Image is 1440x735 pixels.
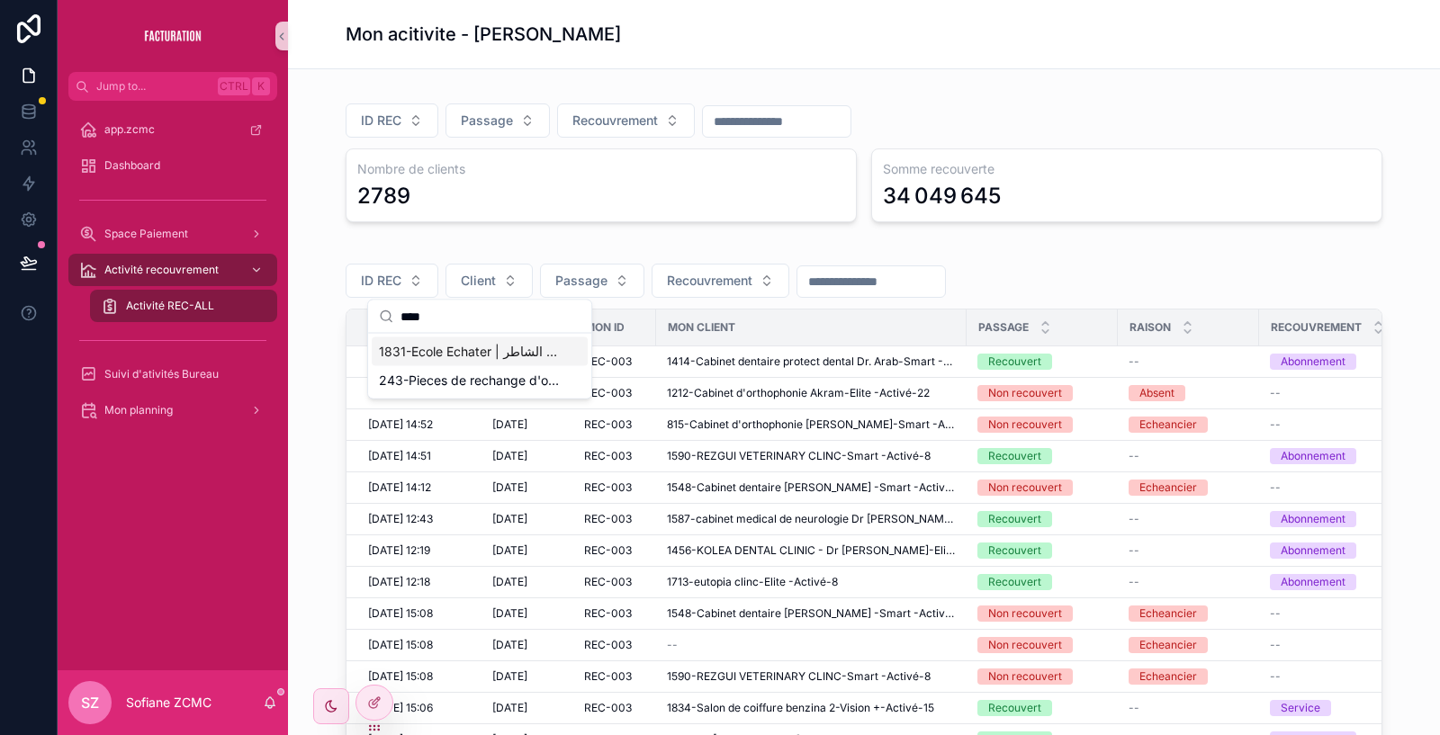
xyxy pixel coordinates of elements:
a: -- [1129,449,1248,463]
a: 1590-REZGUI VETERINARY CLINC-Smart -Activé-8 [667,669,956,684]
a: -- [1129,354,1248,369]
span: [DATE] 12:43 [368,512,433,526]
span: Mon client [668,320,735,335]
a: Service [1270,700,1385,716]
a: [DATE] 15:06 [368,701,471,715]
span: Dashboard [104,158,160,173]
a: Recouvert [977,700,1107,716]
a: [DATE] [492,512,562,526]
a: REC-003 [584,512,645,526]
span: [DATE] [492,512,527,526]
div: Suggestions [368,334,591,399]
div: Non recouvert [988,605,1062,622]
div: Recouvert [988,511,1041,527]
a: Recouvert [977,542,1107,559]
a: Dashboard [68,149,277,182]
a: [DATE] 15:08 [368,669,471,684]
a: Activité recouvrement [68,254,277,286]
h1: Mon acitivite - [PERSON_NAME] [346,22,621,47]
div: 34 049 645 [883,182,1001,211]
div: Abonnement [1281,448,1345,464]
div: Recouvert [988,354,1041,370]
a: Abonnement [1270,448,1385,464]
span: K [254,79,268,94]
button: Select Button [652,264,789,298]
a: REC-003 [584,449,645,463]
div: Abonnement [1281,354,1345,370]
a: [DATE] [492,606,562,621]
span: REC-003 [584,606,632,621]
div: Recouvert [988,700,1041,716]
a: Space Paiement [68,218,277,250]
a: app.zcmc [68,113,277,146]
span: 815-Cabinet d'orthophonie [PERSON_NAME]-Smart -Activé-22 [667,417,956,432]
span: Mon ID [585,320,625,335]
a: 1834-Salon de coiffure benzina 2-Vision +-Activé-15 [667,701,956,715]
a: -- [1270,480,1385,495]
div: Recouvert [988,448,1041,464]
a: -- [667,638,956,652]
span: Mon planning [104,403,173,417]
span: Activité recouvrement [104,263,219,277]
span: Passage [978,320,1029,335]
div: Echeancier [1139,668,1197,685]
a: -- [1129,512,1248,526]
span: 1590-REZGUI VETERINARY CLINC-Smart -Activé-8 [667,449,931,463]
span: ID REC [361,112,401,130]
a: REC-003 [584,701,645,715]
span: 243-Pieces de rechange d'origine-Premium-Résilation-22 [379,372,559,390]
a: -- [1270,669,1385,684]
span: 1713-eutopia clinc-Elite -Activé-8 [667,575,838,589]
a: REC-003 [584,354,645,369]
div: Service [1281,700,1320,716]
a: REC-003 [584,417,645,432]
a: Absent [1129,385,1248,401]
span: REC-003 [584,701,632,715]
span: [DATE] [492,669,527,684]
a: Echeancier [1129,637,1248,653]
a: Non recouvert [977,417,1107,433]
a: [DATE] [492,543,562,558]
button: Select Button [557,103,695,138]
a: 1587-cabinet medical de neurologie Dr [PERSON_NAME]-Smart -Activé-15 [667,512,956,526]
div: Echeancier [1139,605,1197,622]
span: -- [1270,638,1281,652]
span: [DATE] 15:08 [368,638,433,652]
a: 1713-eutopia clinc-Elite -Activé-8 [667,575,956,589]
div: Non recouvert [988,637,1062,653]
a: [DATE] [492,701,562,715]
div: Non recouvert [988,417,1062,433]
a: [DATE] [492,449,562,463]
span: Recouvrement [1271,320,1362,335]
a: [DATE] 15:08 [368,638,471,652]
span: [DATE] [492,449,527,463]
span: -- [1270,480,1281,495]
div: Echeancier [1139,417,1197,433]
a: 1548-Cabinet dentaire [PERSON_NAME] -Smart -Activé-22 [667,606,956,621]
span: [DATE] 15:08 [368,606,433,621]
span: REC-003 [584,354,632,369]
div: Non recouvert [988,668,1062,685]
a: [DATE] 14:51 [368,449,471,463]
a: Non recouvert [977,480,1107,496]
a: -- [1270,638,1385,652]
a: -- [1129,543,1248,558]
div: Echeancier [1139,480,1197,496]
div: Non recouvert [988,480,1062,496]
span: REC-003 [584,543,632,558]
span: REC-003 [584,575,632,589]
a: Abonnement [1270,542,1385,559]
button: Select Button [346,264,438,298]
a: Suivi d'ativités Bureau [68,358,277,390]
span: REC-003 [584,512,632,526]
span: [DATE] 14:51 [368,449,431,463]
div: 2789 [357,182,410,211]
a: -- [1270,417,1385,432]
a: [DATE] 14:12 [368,480,471,495]
a: Echeancier [1129,417,1248,433]
span: SZ [81,692,99,713]
div: Abonnement [1281,542,1345,559]
a: Recouvert [977,354,1107,370]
